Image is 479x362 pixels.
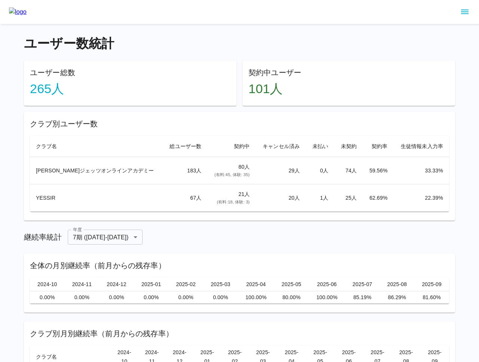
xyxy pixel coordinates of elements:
[309,277,345,291] th: 2025-06
[30,328,449,340] h6: クラブ別月別継続率（前月からの残存率）
[256,136,306,157] th: キャンセル済み
[334,184,363,212] td: 25 人
[394,184,449,212] td: 22.39 %
[274,291,309,304] td: 80.00%
[30,81,231,97] h4: 265 人
[274,277,309,291] th: 2025-05
[30,118,449,130] h6: クラブ別ユーザー数
[68,230,143,245] div: 7期 ([DATE]-[DATE])
[163,157,207,184] td: 183 人
[65,277,100,291] th: 2024-11
[306,136,334,157] th: 未払い
[363,184,393,212] td: 62.69 %
[363,157,393,184] td: 59.56 %
[306,157,334,184] td: 0 人
[134,291,169,304] td: 0.00%
[24,36,455,52] h4: ユーザー数統計
[30,157,163,184] td: [PERSON_NAME]ジェッツオンラインアカデミー
[380,291,415,304] td: 86.29%
[134,277,169,291] th: 2025-01
[99,277,134,291] th: 2024-12
[73,226,82,233] label: 年度
[207,136,256,157] th: 契約中
[203,277,238,291] th: 2025-03
[414,291,449,304] td: 81.60%
[334,157,363,184] td: 74 人
[24,231,62,243] h6: 継続率統計
[238,277,274,291] th: 2025-04
[30,136,163,157] th: クラブ名
[30,291,65,304] td: 0.00%
[256,184,306,212] td: 20 人
[345,277,380,291] th: 2025-07
[334,136,363,157] th: 未契約
[30,260,449,271] h6: 全体の月別継続率（前月からの残存率）
[207,157,256,184] td: 80 人
[414,277,449,291] th: 2025-09
[248,67,449,79] h6: 契約中ユーザー
[30,277,65,291] th: 2024-10
[238,291,274,304] td: 100.00%
[309,291,345,304] td: 100.00%
[394,157,449,184] td: 33.33 %
[163,136,207,157] th: 総ユーザー数
[163,184,207,212] td: 67 人
[30,184,163,212] td: YESSIR
[363,136,393,157] th: 契約率
[168,291,203,304] td: 0.00%
[380,277,415,291] th: 2025-08
[203,291,238,304] td: 0.00%
[306,184,334,212] td: 1 人
[30,67,231,79] h6: ユーザー総数
[214,172,250,177] span: (有料: 45 , 体験: 35 )
[168,277,203,291] th: 2025-02
[458,6,471,18] button: sidemenu
[9,7,27,16] img: logo
[248,81,449,97] h4: 101 人
[65,291,100,304] td: 0.00%
[99,291,134,304] td: 0.00%
[345,291,380,304] td: 85.19%
[217,200,250,204] span: (有料: 18 , 体験: 3 )
[256,157,306,184] td: 29 人
[394,136,449,157] th: 生徒情報未入力率
[207,184,256,212] td: 21 人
